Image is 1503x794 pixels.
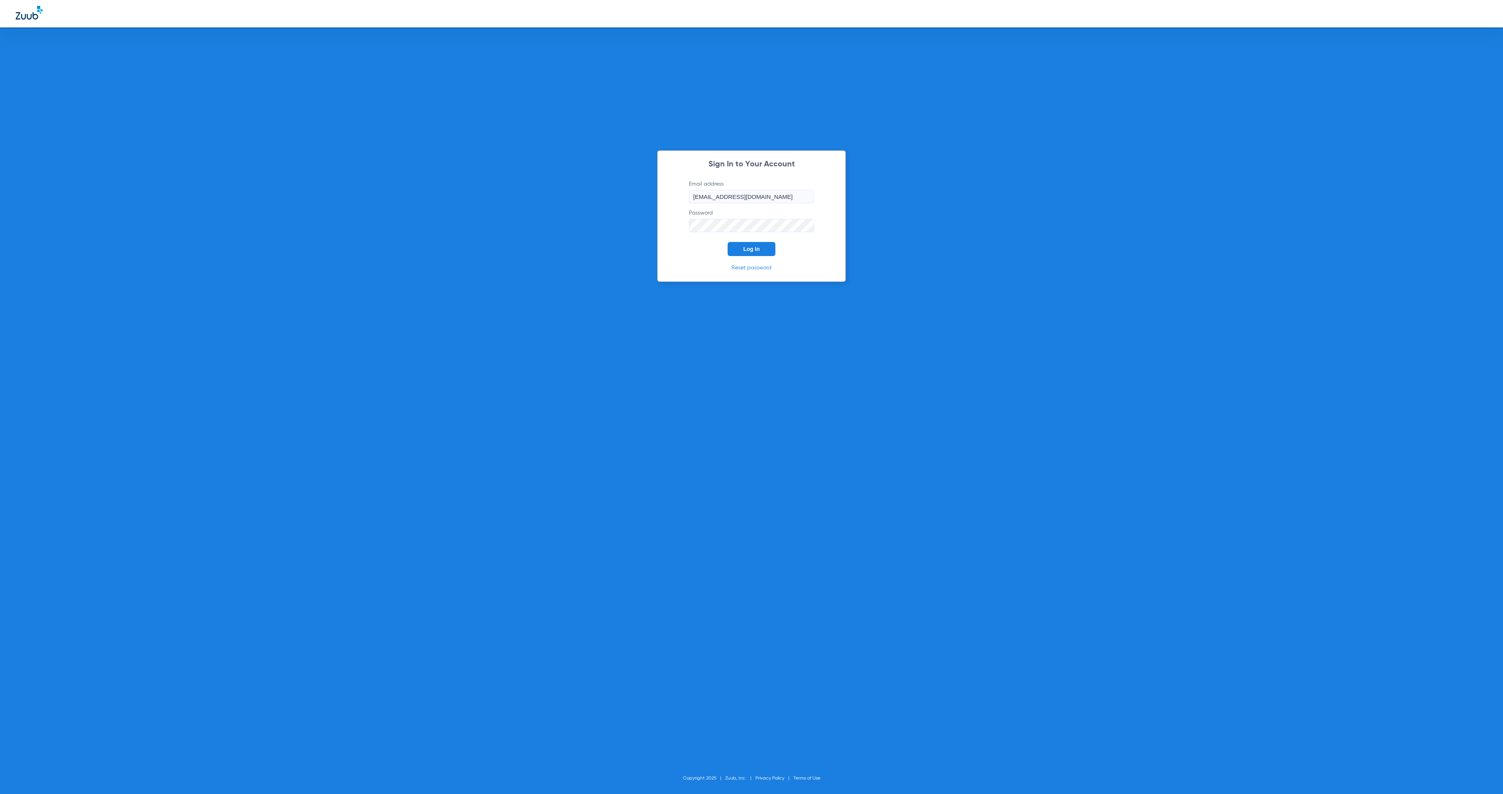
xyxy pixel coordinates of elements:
label: Email address [689,180,814,203]
img: Zuub Logo [16,6,43,20]
input: Email address [689,190,814,203]
a: Privacy Policy [755,776,784,781]
a: Reset password [732,265,771,271]
input: Password [689,219,814,232]
a: Terms of Use [793,776,820,781]
label: Password [689,209,814,232]
li: Zuub, Inc. [725,774,755,782]
span: Log In [743,246,760,252]
li: Copyright 2025 [683,774,725,782]
button: Log In [728,242,775,256]
h2: Sign In to Your Account [677,161,826,168]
